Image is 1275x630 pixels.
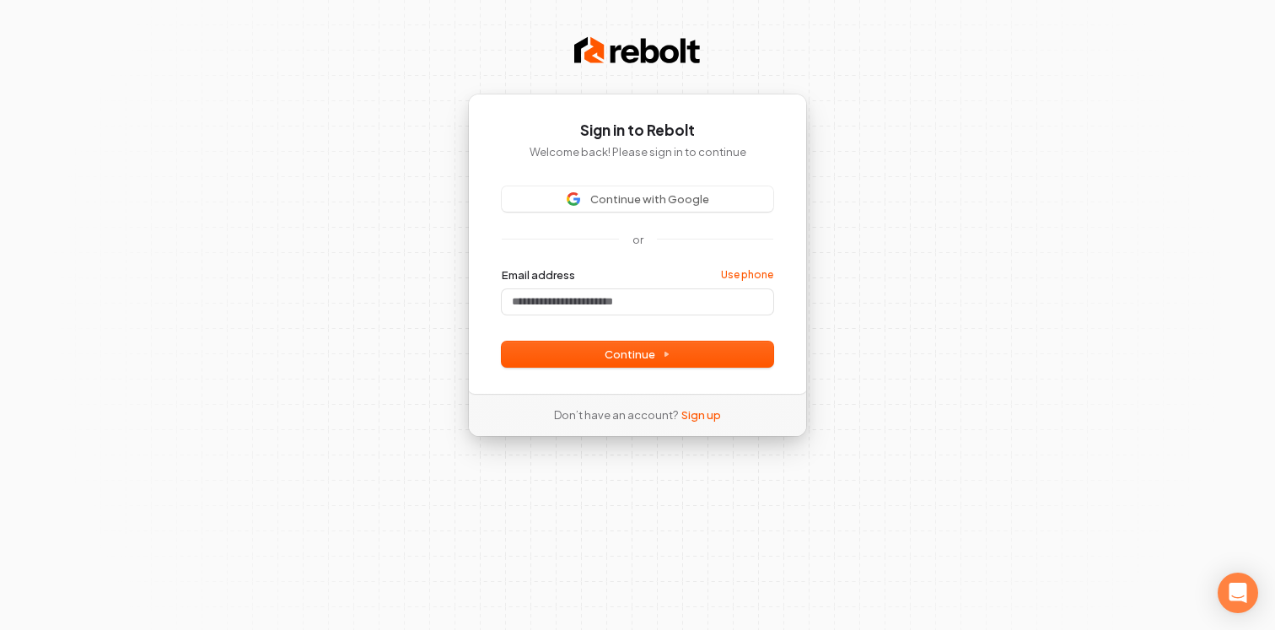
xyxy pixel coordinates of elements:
[567,192,580,206] img: Sign in with Google
[502,186,773,212] button: Sign in with GoogleContinue with Google
[502,121,773,141] h1: Sign in to Rebolt
[502,267,575,283] label: Email address
[721,268,773,282] a: Use phone
[632,232,643,247] p: or
[590,191,709,207] span: Continue with Google
[554,407,678,423] span: Don’t have an account?
[502,342,773,367] button: Continue
[502,144,773,159] p: Welcome back! Please sign in to continue
[574,34,701,67] img: Rebolt Logo
[605,347,670,362] span: Continue
[681,407,721,423] a: Sign up
[1218,573,1258,613] div: Open Intercom Messenger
